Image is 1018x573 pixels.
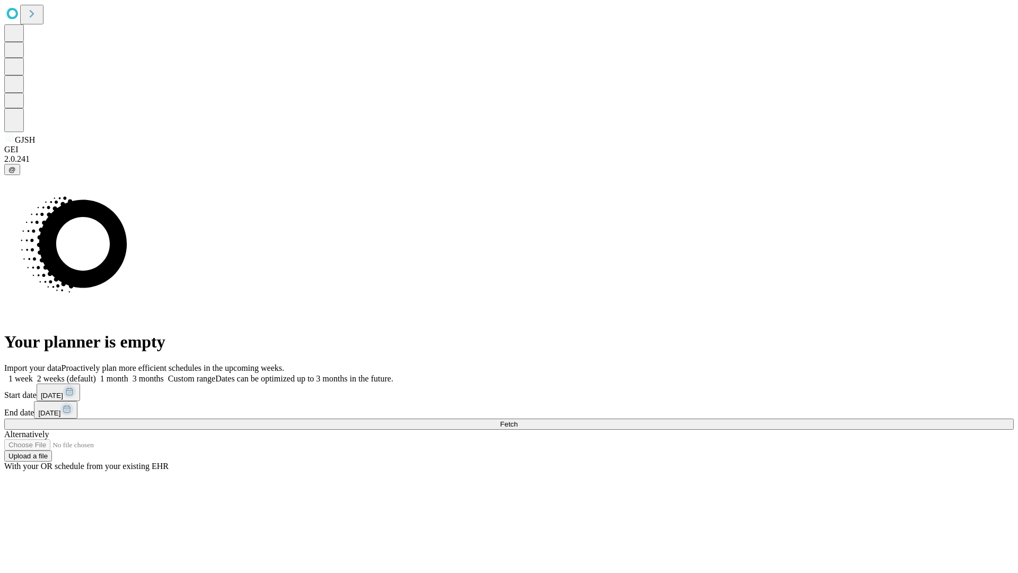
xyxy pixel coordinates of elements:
span: 1 month [100,374,128,383]
span: Alternatively [4,430,49,439]
button: Upload a file [4,450,52,462]
div: End date [4,401,1014,419]
span: 3 months [133,374,164,383]
span: [DATE] [38,409,60,417]
span: 2 weeks (default) [37,374,96,383]
button: [DATE] [34,401,77,419]
span: GJSH [15,135,35,144]
button: @ [4,164,20,175]
div: 2.0.241 [4,154,1014,164]
div: Start date [4,384,1014,401]
span: @ [8,166,16,173]
span: Import your data [4,363,62,372]
button: Fetch [4,419,1014,430]
span: Fetch [500,420,517,428]
span: Proactively plan more efficient schedules in the upcoming weeks. [62,363,284,372]
span: 1 week [8,374,33,383]
span: Custom range [168,374,215,383]
span: Dates can be optimized up to 3 months in the future. [215,374,393,383]
span: [DATE] [41,392,63,400]
span: With your OR schedule from your existing EHR [4,462,169,471]
button: [DATE] [37,384,80,401]
h1: Your planner is empty [4,332,1014,352]
div: GEI [4,145,1014,154]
